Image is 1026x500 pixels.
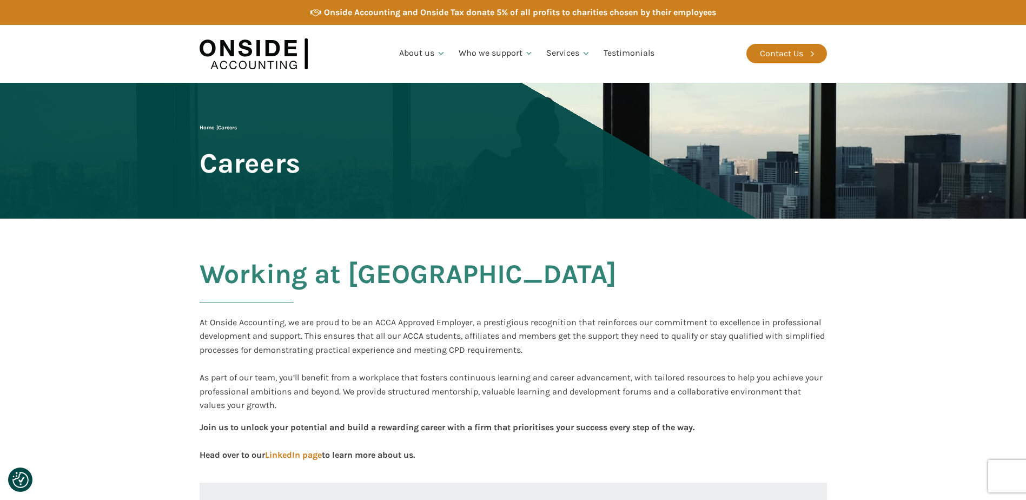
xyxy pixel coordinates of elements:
a: Contact Us [746,44,827,63]
div: Contact Us [760,47,803,61]
div: At Onside Accounting, we are proud to be an ACCA Approved Employer, a prestigious recognition tha... [200,315,827,412]
button: Consent Preferences [12,472,29,488]
a: Testimonials [597,35,661,72]
div: Onside Accounting and Onside Tax donate 5% of all profits to charities chosen by their employees [324,5,716,19]
div: Join us to unlock your potential and build a rewarding career with a firm that prioritises your s... [200,420,694,461]
span: Careers [200,148,300,178]
a: Home [200,124,214,131]
span: | [200,124,237,131]
a: Who we support [452,35,540,72]
a: About us [393,35,452,72]
img: Revisit consent button [12,472,29,488]
img: Onside Accounting [200,33,308,75]
a: LinkedIn page [265,450,322,460]
a: Services [540,35,597,72]
span: Careers [218,124,237,131]
h2: Working at [GEOGRAPHIC_DATA] [200,259,617,315]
